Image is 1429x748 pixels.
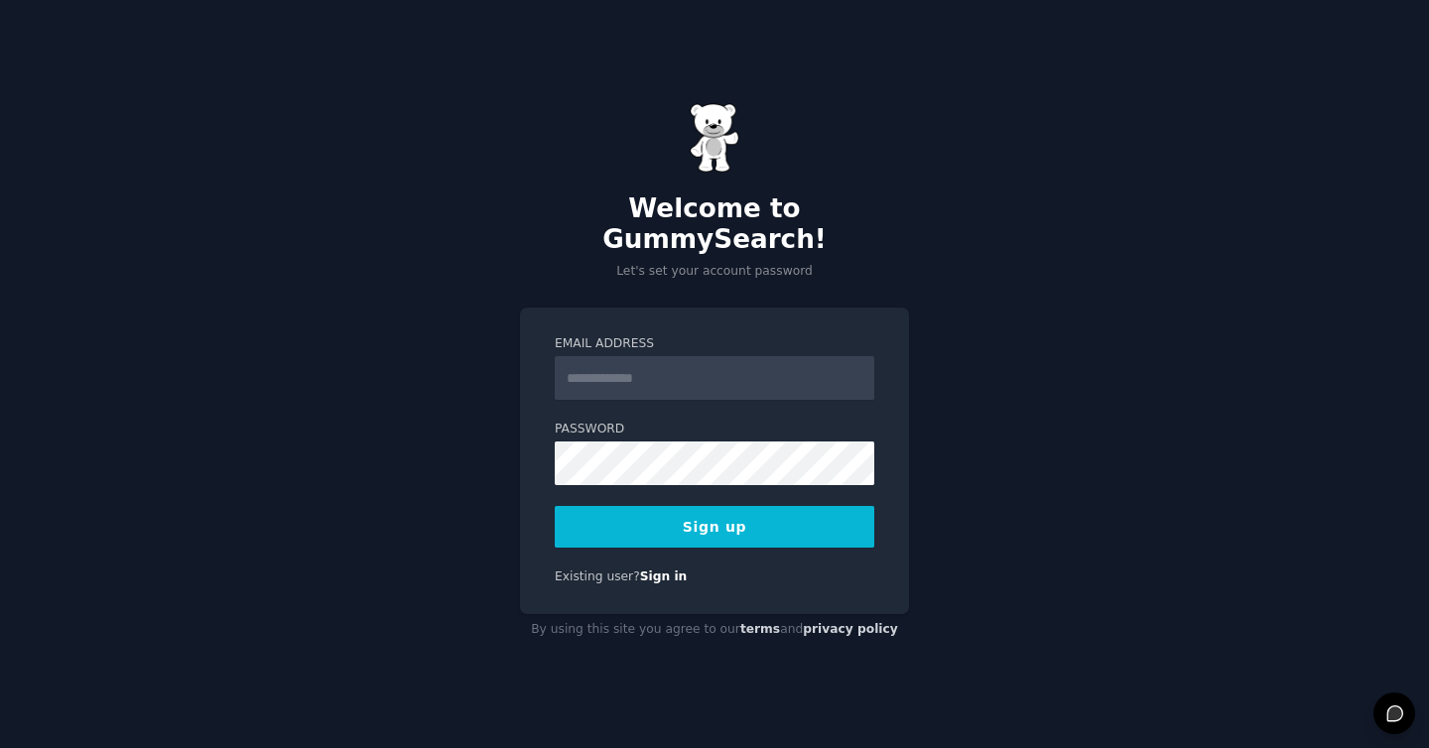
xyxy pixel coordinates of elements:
[520,614,909,646] div: By using this site you agree to our and
[520,193,909,256] h2: Welcome to GummySearch!
[520,263,909,281] p: Let's set your account password
[555,335,874,353] label: Email Address
[690,103,739,173] img: Gummy Bear
[555,506,874,548] button: Sign up
[740,622,780,636] a: terms
[555,421,874,438] label: Password
[803,622,898,636] a: privacy policy
[555,569,640,583] span: Existing user?
[640,569,688,583] a: Sign in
